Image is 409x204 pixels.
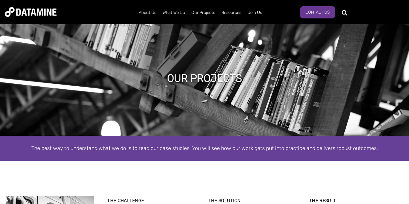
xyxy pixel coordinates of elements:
strong: THE CHALLENGE [107,198,144,203]
a: Our Projects [188,4,218,21]
h1: Our projects [167,71,242,85]
strong: THE RESULT [309,198,336,203]
a: About Us [135,4,159,21]
strong: THE SOLUTION [209,198,241,203]
a: Resources [218,4,244,21]
img: Datamine [5,7,57,17]
a: Contact Us [300,6,335,18]
a: Join Us [244,4,265,21]
a: What We Do [159,4,188,21]
div: The best way to understand what we do is to read our case studies. You will see how our work gets... [20,144,389,153]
